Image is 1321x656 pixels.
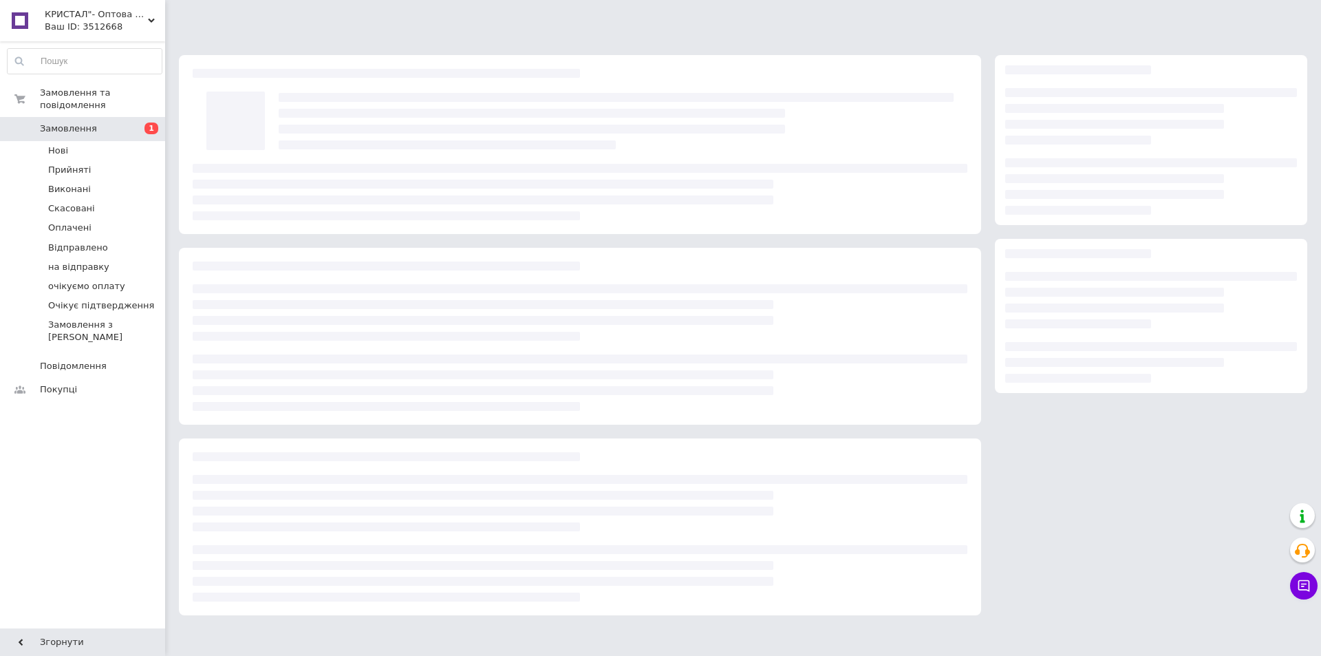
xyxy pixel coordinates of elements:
span: Прийняті [48,164,91,176]
span: Очікує підтвердження [48,299,154,312]
span: Оплачені [48,222,92,234]
span: КРИСТАЛ"- Оптова та розрібна торгівля одноразовим посудом,товарами санітарно-побутового призначення [45,8,148,21]
div: Ваш ID: 3512668 [45,21,165,33]
span: очікуємо оплату [48,280,125,293]
input: Пошук [8,49,162,74]
span: 1 [144,123,158,134]
span: Замовлення [40,123,97,135]
span: Покупці [40,383,77,396]
span: Повідомлення [40,360,107,372]
span: Замовлення з [PERSON_NAME] [48,319,161,343]
span: Виконані [48,183,91,195]
button: Чат з покупцем [1290,572,1318,600]
span: Скасовані [48,202,95,215]
span: Відправлено [48,242,108,254]
span: Нові [48,145,68,157]
span: на відправку [48,261,109,273]
span: Замовлення та повідомлення [40,87,165,112]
